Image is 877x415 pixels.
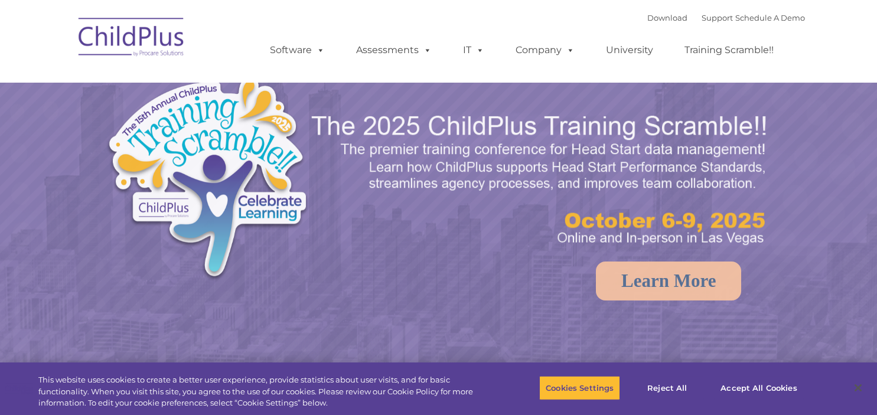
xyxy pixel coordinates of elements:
a: Training Scramble!! [673,38,785,62]
button: Cookies Settings [539,375,620,400]
font: | [647,13,805,22]
a: Schedule A Demo [735,13,805,22]
button: Accept All Cookies [714,375,803,400]
a: University [594,38,665,62]
a: Assessments [344,38,444,62]
a: IT [451,38,496,62]
button: Reject All [630,375,704,400]
img: ChildPlus by Procare Solutions [73,9,191,68]
button: Close [845,375,871,401]
a: Company [504,38,586,62]
a: Download [647,13,687,22]
a: Software [258,38,337,62]
div: This website uses cookies to create a better user experience, provide statistics about user visit... [38,374,482,409]
a: Learn More [596,262,741,300]
a: Support [702,13,733,22]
